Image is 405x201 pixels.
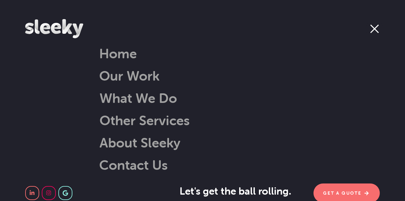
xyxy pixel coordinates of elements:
a: Other Services [83,112,190,128]
a: Home [99,45,137,61]
a: About Sleeky [83,134,180,151]
a: Our Work [99,68,159,84]
img: Sleeky Web Design Newcastle [25,19,83,38]
span: . [289,185,291,197]
a: What We Do [83,90,177,106]
span: Let's get the ball rolling [180,185,291,197]
a: Contact Us [99,157,168,173]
